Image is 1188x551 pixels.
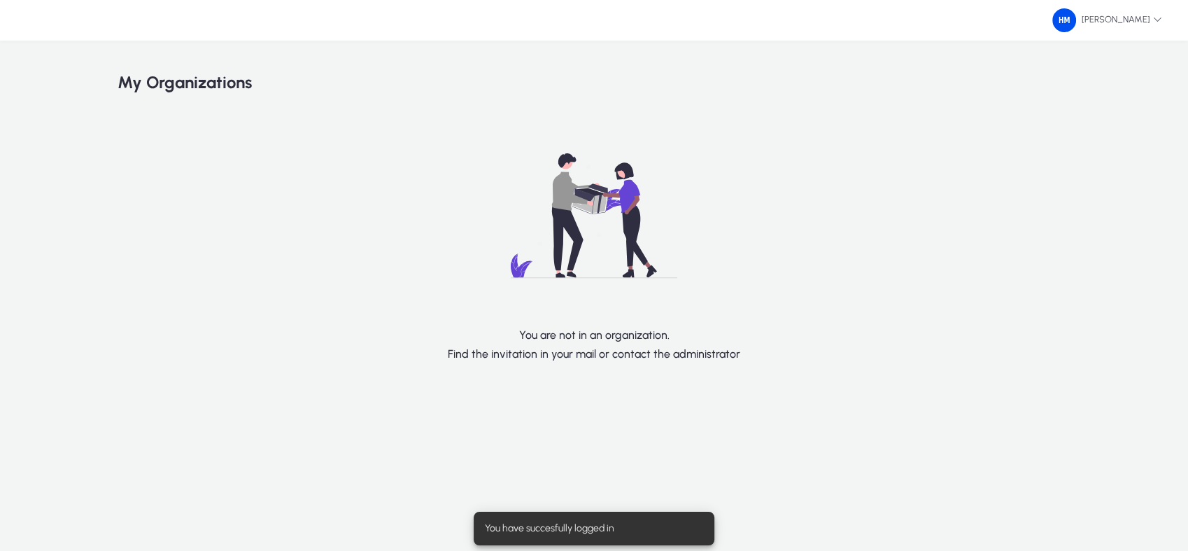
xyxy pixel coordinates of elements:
span: [PERSON_NAME] [1052,8,1162,32]
img: no-data.svg [439,114,749,317]
p: Find the invitation in your mail or contact the administrator [448,347,740,361]
div: You have succesfully logged in [474,512,709,545]
img: 144.png [1052,8,1076,32]
p: You are not in an organization. [519,328,670,342]
button: [PERSON_NAME] [1041,8,1173,33]
h2: My Organizations [118,73,1070,93]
